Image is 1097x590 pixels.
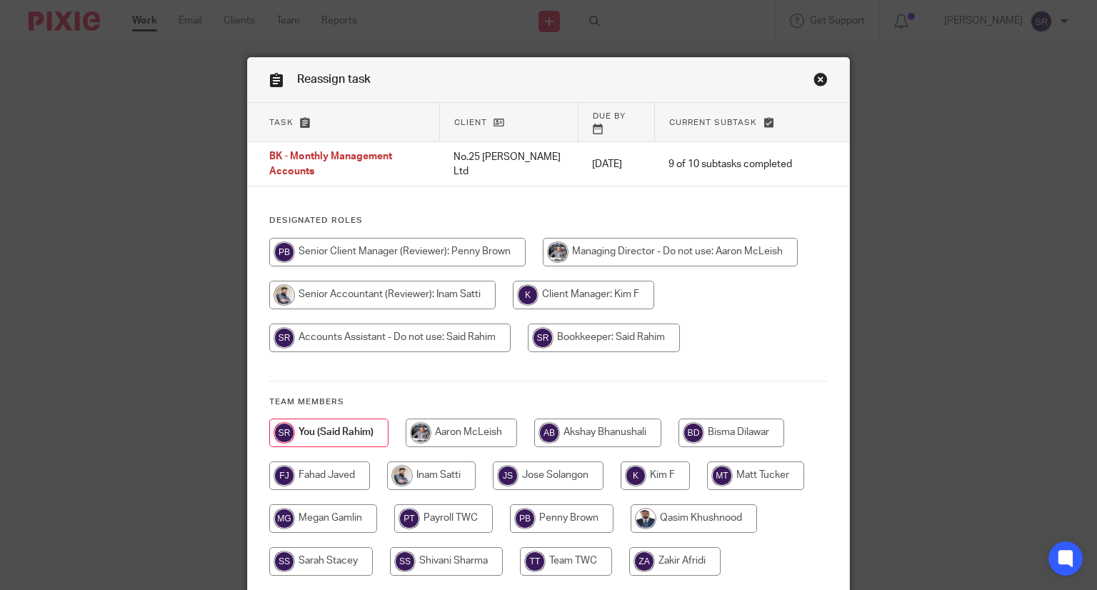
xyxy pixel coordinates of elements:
a: Close this dialog window [813,72,828,91]
td: 9 of 10 subtasks completed [654,142,806,186]
span: BK - Monthly Management Accounts [269,152,392,177]
p: [DATE] [592,157,640,171]
span: Current subtask [669,119,757,126]
span: Reassign task [297,74,371,85]
span: Client [454,119,487,126]
span: Task [269,119,294,126]
h4: Team members [269,396,828,408]
p: No.25 [PERSON_NAME] Ltd [454,150,563,179]
span: Due by [593,112,626,120]
h4: Designated Roles [269,215,828,226]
